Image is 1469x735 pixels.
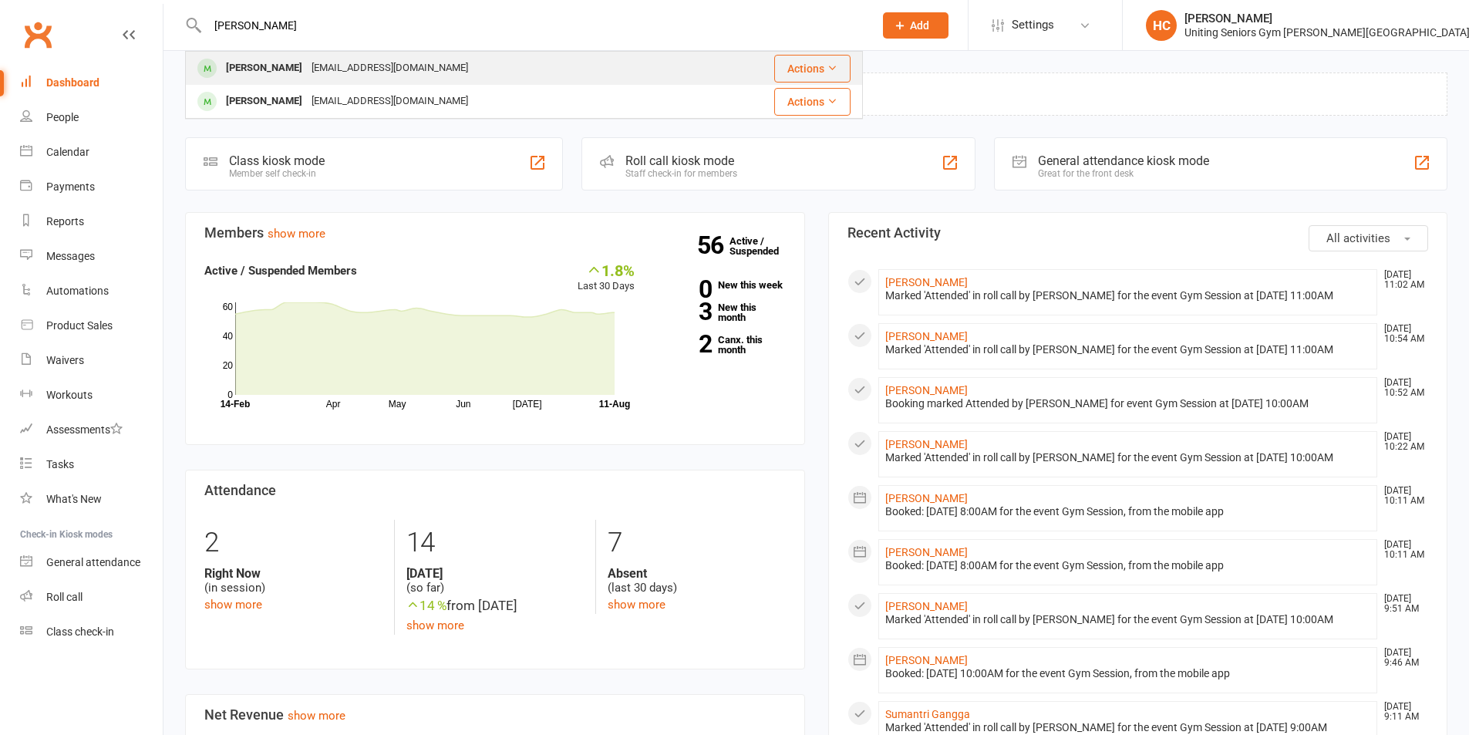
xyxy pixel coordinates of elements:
[885,451,1371,464] div: Marked 'Attended' in roll call by [PERSON_NAME] for the event Gym Session at [DATE] 10:00AM
[774,55,851,83] button: Actions
[885,438,968,450] a: [PERSON_NAME]
[1376,594,1427,614] time: [DATE] 9:51 AM
[1012,8,1054,42] span: Settings
[204,225,786,241] h3: Members
[46,625,114,638] div: Class check-in
[885,600,968,612] a: [PERSON_NAME]
[204,707,786,723] h3: Net Revenue
[883,12,948,39] button: Add
[1326,231,1390,245] span: All activities
[229,168,325,179] div: Member self check-in
[1376,324,1427,344] time: [DATE] 10:54 AM
[625,153,737,168] div: Roll call kiosk mode
[885,559,1371,572] div: Booked: [DATE] 8:00AM for the event Gym Session, from the mobile app
[885,546,968,558] a: [PERSON_NAME]
[229,153,325,168] div: Class kiosk mode
[1376,648,1427,668] time: [DATE] 9:46 AM
[658,280,786,290] a: 0New this week
[20,378,163,413] a: Workouts
[204,264,357,278] strong: Active / Suspended Members
[288,709,345,723] a: show more
[20,100,163,135] a: People
[697,234,729,257] strong: 56
[204,566,382,581] strong: Right Now
[406,566,584,581] strong: [DATE]
[1038,153,1209,168] div: General attendance kiosk mode
[20,343,163,378] a: Waivers
[20,482,163,517] a: What's New
[885,492,968,504] a: [PERSON_NAME]
[307,90,473,113] div: [EMAIL_ADDRESS][DOMAIN_NAME]
[46,215,84,228] div: Reports
[1376,540,1427,560] time: [DATE] 10:11 AM
[20,66,163,100] a: Dashboard
[608,520,785,566] div: 7
[406,566,584,595] div: (so far)
[578,261,635,295] div: Last 30 Days
[608,566,785,595] div: (last 30 days)
[885,343,1371,356] div: Marked 'Attended' in roll call by [PERSON_NAME] for the event Gym Session at [DATE] 11:00AM
[204,598,262,612] a: show more
[885,721,1371,734] div: Marked 'Attended' in roll call by [PERSON_NAME] for the event Gym Session at [DATE] 9:00AM
[20,545,163,580] a: General attendance kiosk mode
[46,319,113,332] div: Product Sales
[46,285,109,297] div: Automations
[46,76,99,89] div: Dashboard
[885,654,968,666] a: [PERSON_NAME]
[20,170,163,204] a: Payments
[46,556,140,568] div: General attendance
[1309,225,1428,251] button: All activities
[885,613,1371,626] div: Marked 'Attended' in roll call by [PERSON_NAME] for the event Gym Session at [DATE] 10:00AM
[46,423,123,436] div: Assessments
[221,57,307,79] div: [PERSON_NAME]
[847,225,1429,241] h3: Recent Activity
[578,261,635,278] div: 1.8%
[885,276,968,288] a: [PERSON_NAME]
[46,389,93,401] div: Workouts
[885,708,970,720] a: Sumantri Gangga
[204,483,786,498] h3: Attendance
[910,19,929,32] span: Add
[307,57,473,79] div: [EMAIL_ADDRESS][DOMAIN_NAME]
[268,227,325,241] a: show more
[46,591,83,603] div: Roll call
[406,595,584,616] div: from [DATE]
[729,224,797,268] a: 56Active / Suspended
[658,278,712,301] strong: 0
[204,520,382,566] div: 2
[20,447,163,482] a: Tasks
[885,330,968,342] a: [PERSON_NAME]
[1376,378,1427,398] time: [DATE] 10:52 AM
[406,598,446,613] span: 14 %
[203,15,863,36] input: Search...
[608,598,665,612] a: show more
[20,135,163,170] a: Calendar
[46,146,89,158] div: Calendar
[774,88,851,116] button: Actions
[885,505,1371,518] div: Booked: [DATE] 8:00AM for the event Gym Session, from the mobile app
[204,566,382,595] div: (in session)
[20,615,163,649] a: Class kiosk mode
[20,308,163,343] a: Product Sales
[608,566,785,581] strong: Absent
[658,335,786,355] a: 2Canx. this month
[20,413,163,447] a: Assessments
[658,302,786,322] a: 3New this month
[20,580,163,615] a: Roll call
[885,289,1371,302] div: Marked 'Attended' in roll call by [PERSON_NAME] for the event Gym Session at [DATE] 11:00AM
[20,239,163,274] a: Messages
[658,300,712,323] strong: 3
[221,90,307,113] div: [PERSON_NAME]
[406,520,584,566] div: 14
[46,458,74,470] div: Tasks
[885,384,968,396] a: [PERSON_NAME]
[406,619,464,632] a: show more
[20,204,163,239] a: Reports
[658,332,712,356] strong: 2
[46,111,79,123] div: People
[625,168,737,179] div: Staff check-in for members
[20,274,163,308] a: Automations
[1376,432,1427,452] time: [DATE] 10:22 AM
[885,667,1371,680] div: Booked: [DATE] 10:00AM for the event Gym Session, from the mobile app
[1146,10,1177,41] div: HC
